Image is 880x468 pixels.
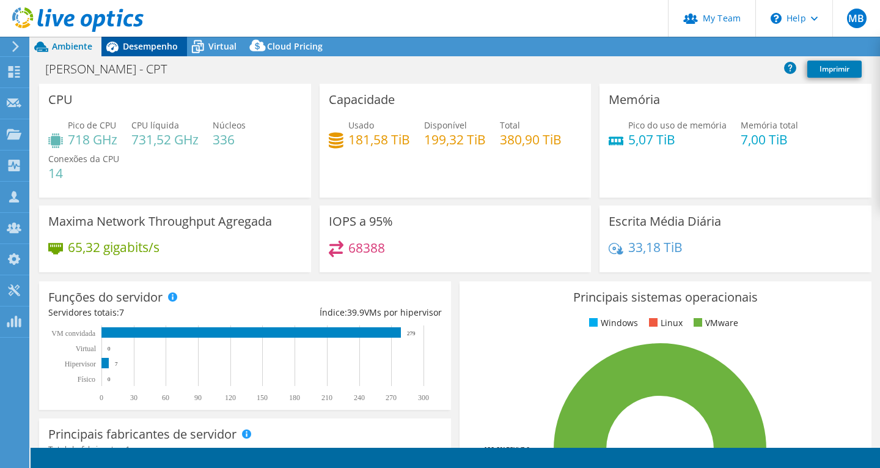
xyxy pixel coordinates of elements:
h3: IOPS a 95% [329,215,393,228]
text: 120 [225,393,236,402]
tspan: ESXi 7.0 [506,445,530,454]
span: Usado [348,119,374,131]
text: 150 [257,393,268,402]
h4: 731,52 GHz [131,133,199,146]
h4: 33,18 TiB [628,240,683,254]
svg: \n [771,13,782,24]
text: 60 [162,393,169,402]
text: 0 [108,376,111,382]
h3: Escrita Média Diária [609,215,721,228]
span: Disponível [424,119,467,131]
span: 7 [119,306,124,318]
div: Índice: VMs por hipervisor [245,306,442,319]
span: 1 [125,444,130,455]
h4: 65,32 gigabits/s [68,240,159,254]
tspan: 100.0% [483,445,506,454]
h3: Principais fabricantes de servidor [48,428,237,441]
h3: Memória [609,93,660,106]
li: Windows [586,316,638,330]
text: 270 [386,393,397,402]
h4: 5,07 TiB [628,133,727,146]
span: Desempenho [123,40,178,52]
text: 210 [321,393,332,402]
a: Imprimir [807,61,862,78]
h3: CPU [48,93,73,106]
h3: Funções do servidor [48,291,163,304]
text: 240 [354,393,365,402]
text: Hipervisor [65,360,96,368]
text: 0 [108,346,111,352]
text: 180 [289,393,300,402]
h3: Principais sistemas operacionais [469,291,862,304]
span: Virtual [208,40,237,52]
text: 0 [100,393,103,402]
span: Núcleos [213,119,246,131]
span: 39.9 [347,306,364,318]
text: VM convidada [51,329,95,338]
h4: 718 GHz [68,133,117,146]
span: Total [500,119,520,131]
h3: Capacidade [329,93,395,106]
h4: 380,90 TiB [500,133,562,146]
span: CPU líquida [131,119,179,131]
text: 7 [115,361,118,367]
span: Ambiente [52,40,92,52]
h4: 14 [48,166,119,180]
h4: Total de fabricantes: [48,443,442,456]
span: Pico de CPU [68,119,116,131]
h4: 181,58 TiB [348,133,410,146]
h3: Maxima Network Throughput Agregada [48,215,272,228]
text: Virtual [76,344,97,353]
h4: 7,00 TiB [741,133,798,146]
h4: 336 [213,133,246,146]
span: Cloud Pricing [267,40,323,52]
span: Conexões da CPU [48,153,119,165]
text: 279 [407,330,416,336]
span: MB [847,9,867,28]
span: Memória total [741,119,798,131]
div: Servidores totais: [48,306,245,319]
span: Pico do uso de memória [628,119,727,131]
text: 300 [418,393,429,402]
h4: 199,32 TiB [424,133,486,146]
text: 30 [130,393,137,402]
li: VMware [691,316,738,330]
h4: 68388 [348,241,385,254]
tspan: Físico [78,375,95,384]
li: Linux [646,316,683,330]
text: 90 [194,393,202,402]
h1: [PERSON_NAME] - CPT [40,62,186,76]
